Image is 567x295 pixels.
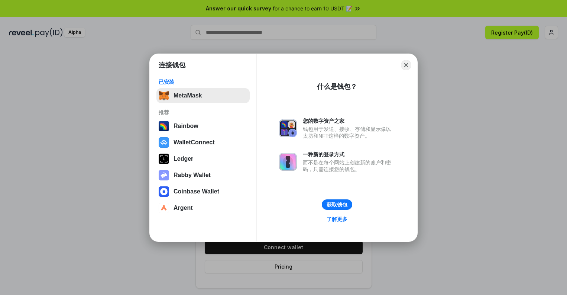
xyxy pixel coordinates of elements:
img: svg+xml,%3Csvg%20width%3D%22120%22%20height%3D%22120%22%20viewBox%3D%220%200%20120%20120%22%20fil... [159,121,169,131]
div: Rainbow [174,123,198,129]
div: Coinbase Wallet [174,188,219,195]
img: svg+xml,%3Csvg%20xmlns%3D%22http%3A%2F%2Fwww.w3.org%2F2000%2Fsvg%22%20fill%3D%22none%22%20viewBox... [279,153,297,171]
img: svg+xml,%3Csvg%20xmlns%3D%22http%3A%2F%2Fwww.w3.org%2F2000%2Fsvg%22%20width%3D%2228%22%20height%3... [159,154,169,164]
div: WalletConnect [174,139,215,146]
img: svg+xml,%3Csvg%20fill%3D%22none%22%20height%3D%2233%22%20viewBox%3D%220%200%2035%2033%22%20width%... [159,90,169,101]
button: Ledger [156,151,250,166]
img: svg+xml,%3Csvg%20width%3D%2228%22%20height%3D%2228%22%20viewBox%3D%220%200%2028%2028%22%20fill%3D... [159,186,169,197]
div: 已安装 [159,78,247,85]
h1: 连接钱包 [159,61,185,70]
div: 获取钱包 [327,201,347,208]
button: Rabby Wallet [156,168,250,183]
img: svg+xml,%3Csvg%20xmlns%3D%22http%3A%2F%2Fwww.w3.org%2F2000%2Fsvg%22%20fill%3D%22none%22%20viewBox... [159,170,169,180]
div: 什么是钱包？ [317,82,357,91]
button: Rainbow [156,119,250,134]
div: Argent [174,205,193,211]
div: 了解更多 [327,216,347,222]
div: 一种新的登录方式 [303,151,395,158]
div: MetaMask [174,92,202,99]
img: svg+xml,%3Csvg%20width%3D%2228%22%20height%3D%2228%22%20viewBox%3D%220%200%2028%2028%22%20fill%3D... [159,203,169,213]
button: MetaMask [156,88,250,103]
button: WalletConnect [156,135,250,150]
button: Close [401,60,411,70]
button: Argent [156,201,250,215]
div: Rabby Wallet [174,172,211,179]
div: 推荐 [159,109,247,116]
button: Coinbase Wallet [156,184,250,199]
div: 您的数字资产之家 [303,118,395,124]
a: 了解更多 [322,214,352,224]
div: 钱包用于发送、接收、存储和显示像以太坊和NFT这样的数字资产。 [303,126,395,139]
div: 而不是在每个网站上创建新的账户和密码，只需连接您的钱包。 [303,159,395,173]
div: Ledger [174,155,193,162]
img: svg+xml,%3Csvg%20width%3D%2228%22%20height%3D%2228%22%20viewBox%3D%220%200%2028%2028%22%20fill%3D... [159,137,169,148]
button: 获取钱包 [322,199,352,210]
img: svg+xml,%3Csvg%20xmlns%3D%22http%3A%2F%2Fwww.w3.org%2F2000%2Fsvg%22%20fill%3D%22none%22%20viewBox... [279,119,297,137]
